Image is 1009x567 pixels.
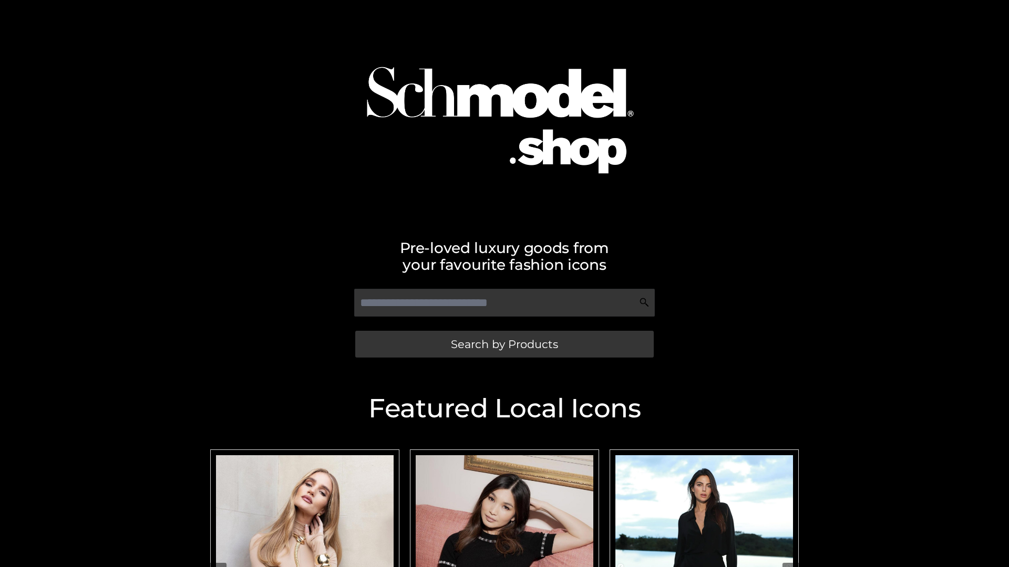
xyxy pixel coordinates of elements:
a: Search by Products [355,331,654,358]
h2: Pre-loved luxury goods from your favourite fashion icons [205,239,804,273]
span: Search by Products [451,339,558,350]
h2: Featured Local Icons​ [205,395,804,422]
img: Search Icon [639,297,650,308]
